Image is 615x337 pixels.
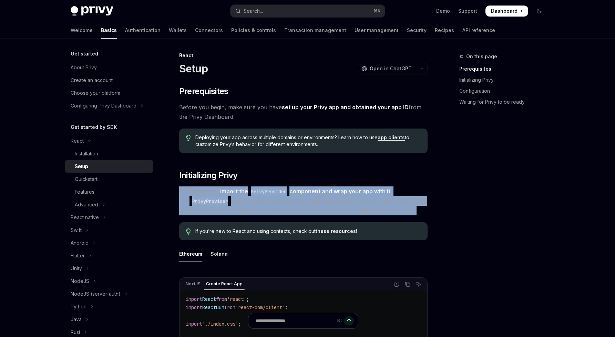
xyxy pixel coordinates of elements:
span: ReactDOM [202,304,224,310]
button: Toggle Swift section [65,224,153,236]
a: User management [355,22,399,39]
span: In your project, . The must wrap component or page that will use the Privy React SDK, and it is g... [179,186,428,215]
svg: Tip [186,135,191,141]
div: Advanced [75,201,98,209]
button: Send message [344,316,354,326]
button: Toggle Configuring Privy Dashboard section [65,100,153,112]
a: Authentication [125,22,161,39]
img: dark logo [71,6,113,16]
span: On this page [466,52,497,61]
div: Choose your platform [71,89,120,97]
input: Ask a question... [255,313,334,328]
svg: Tip [186,228,191,235]
span: ; [246,296,249,302]
a: set up your Privy app and obtained your app ID [282,104,409,111]
button: Toggle Unity section [65,262,153,275]
div: Swift [71,226,82,234]
span: Initializing Privy [179,170,238,181]
button: Toggle React section [65,135,153,147]
button: Ask AI [414,280,423,289]
a: Features [65,186,153,198]
div: Features [75,188,94,196]
div: NodeJS (server-auth) [71,290,121,298]
span: import [186,296,202,302]
button: Toggle NodeJS (server-auth) section [65,288,153,300]
button: Toggle Java section [65,313,153,326]
a: Configuration [459,85,550,96]
div: Rust [71,328,80,336]
a: Transaction management [284,22,346,39]
button: Toggle Flutter section [65,249,153,262]
a: Recipes [435,22,454,39]
span: If you’re new to React and using contexts, check out ! [195,228,420,235]
div: React native [71,213,99,222]
a: Dashboard [485,6,528,17]
span: from [216,296,227,302]
code: PrivyProvider [189,197,231,205]
button: Toggle Python section [65,300,153,313]
button: Report incorrect code [392,280,401,289]
div: React [179,52,428,59]
div: Installation [75,150,98,158]
a: Prerequisites [459,63,550,74]
h1: Setup [179,62,208,75]
div: Flutter [71,252,85,260]
a: Quickstart [65,173,153,185]
a: Waiting for Privy to be ready [459,96,550,108]
a: Setup [65,160,153,173]
a: Connectors [195,22,223,39]
code: PrivyProvider [248,188,289,195]
a: resources [331,228,356,234]
em: any [259,197,268,204]
a: Security [407,22,427,39]
a: Welcome [71,22,93,39]
div: Ethereum [179,246,202,262]
div: Solana [211,246,228,262]
div: React [71,137,84,145]
button: Toggle NodeJS section [65,275,153,287]
a: Basics [101,22,117,39]
a: Policies & controls [231,22,276,39]
h5: Get started by SDK [71,123,117,131]
button: Toggle React native section [65,211,153,224]
div: Configuring Privy Dashboard [71,102,136,110]
div: Unity [71,264,82,273]
a: Wallets [169,22,187,39]
a: Create an account [65,74,153,86]
div: NextJS [184,280,203,288]
span: Dashboard [491,8,517,14]
div: Create React App [204,280,245,288]
button: Open search [230,5,385,17]
button: Toggle Android section [65,237,153,249]
div: NodeJS [71,277,89,285]
button: Open in ChatGPT [357,63,416,74]
a: Demo [436,8,450,14]
button: Toggle Advanced section [65,198,153,211]
span: from [224,304,235,310]
a: About Privy [65,61,153,74]
span: React [202,296,216,302]
span: ; [285,304,288,310]
div: Quickstart [75,175,98,183]
div: Setup [75,162,88,171]
div: Python [71,303,86,311]
div: Java [71,315,82,324]
a: these [316,228,329,234]
strong: import the component and wrap your app with it [220,188,390,195]
span: 'react' [227,296,246,302]
a: API reference [462,22,495,39]
div: Android [71,239,89,247]
span: 'react-dom/client' [235,304,285,310]
span: import [186,304,202,310]
a: app clients [378,134,405,141]
span: Prerequisites [179,86,228,97]
div: About Privy [71,63,97,72]
div: Search... [244,7,263,15]
button: Copy the contents from the code block [403,280,412,289]
h5: Get started [71,50,98,58]
span: Before you begin, make sure you have from the Privy Dashboard. [179,102,428,122]
a: Installation [65,147,153,160]
span: ⌘ K [373,8,381,14]
div: Create an account [71,76,113,84]
button: Toggle dark mode [534,6,545,17]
